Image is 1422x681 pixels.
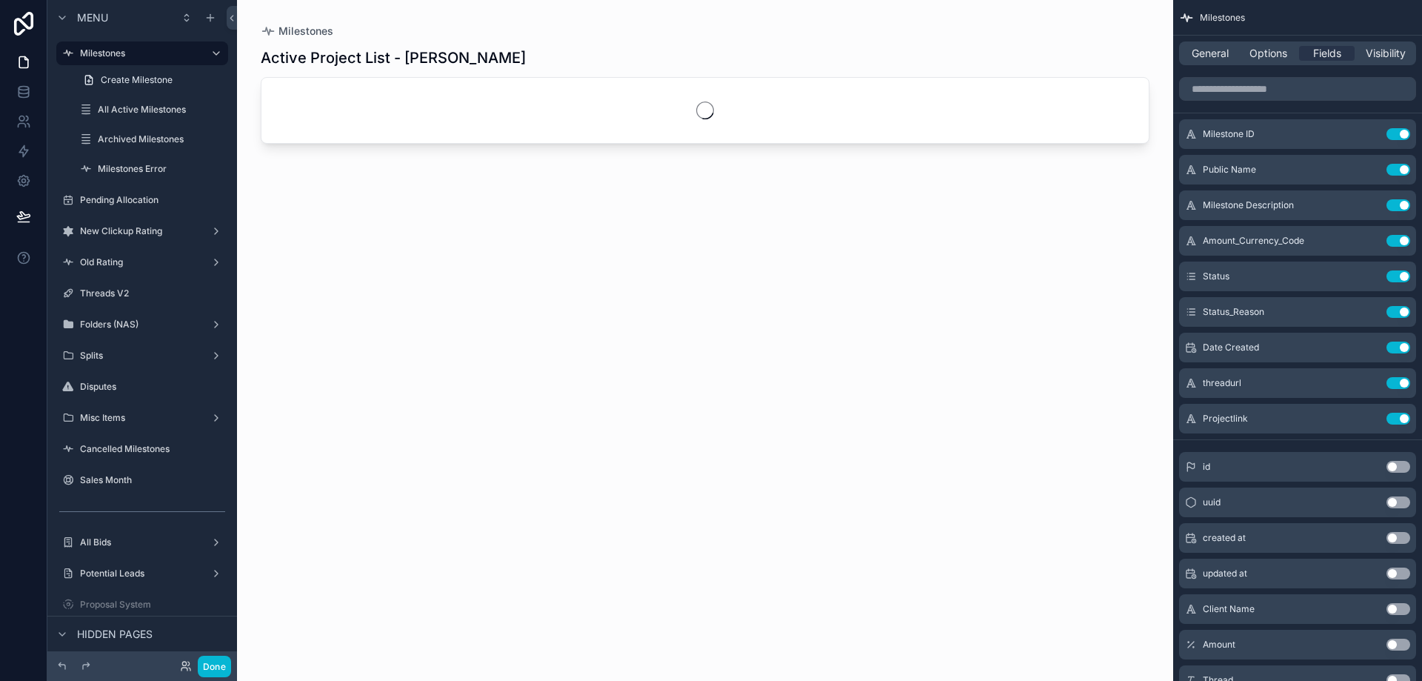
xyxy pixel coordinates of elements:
[56,313,228,336] a: Folders (NAS)
[56,375,228,399] a: Disputes
[56,531,228,554] a: All Bids
[56,562,228,585] a: Potential Leads
[80,225,204,237] label: New Clickup Rating
[80,412,204,424] label: Misc Items
[80,599,225,611] label: Proposal System
[56,468,228,492] a: Sales Month
[56,219,228,243] a: New Clickup Rating
[1203,639,1235,651] span: Amount
[98,133,225,145] label: Archived Milestones
[80,288,225,299] label: Threads V2
[56,188,228,212] a: Pending Allocation
[1200,12,1245,24] span: Milestones
[1203,377,1241,389] span: threadurl
[56,250,228,274] a: Old Rating
[80,47,198,59] label: Milestones
[1313,46,1341,61] span: Fields
[56,282,228,305] a: Threads V2
[56,406,228,430] a: Misc Items
[80,537,204,548] label: All Bids
[1203,532,1246,544] span: created at
[77,10,108,25] span: Menu
[1203,128,1255,140] span: Milestone ID
[1203,603,1255,615] span: Client Name
[77,627,153,642] span: Hidden pages
[1203,496,1221,508] span: uuid
[98,163,225,175] label: Milestones Error
[1249,46,1287,61] span: Options
[1203,461,1210,473] span: id
[198,656,231,677] button: Done
[1203,342,1259,353] span: Date Created
[1192,46,1229,61] span: General
[1203,568,1247,579] span: updated at
[1203,164,1256,176] span: Public Name
[1203,235,1304,247] span: Amount_Currency_Code
[56,344,228,368] a: Splits
[80,568,204,579] label: Potential Leads
[1203,413,1248,425] span: Projectlink
[98,104,225,116] label: All Active Milestones
[80,474,225,486] label: Sales Month
[56,41,228,65] a: Milestones
[1203,270,1229,282] span: Status
[56,593,228,617] a: Proposal System
[80,194,225,206] label: Pending Allocation
[80,350,204,362] label: Splits
[74,127,228,151] a: Archived Milestones
[80,381,225,393] label: Disputes
[1203,199,1294,211] span: Milestone Description
[101,74,173,86] span: Create Milestone
[74,98,228,122] a: All Active Milestones
[80,443,225,455] label: Cancelled Milestones
[74,157,228,181] a: Milestones Error
[1203,306,1264,318] span: Status_Reason
[1366,46,1406,61] span: Visibility
[74,68,228,92] a: Create Milestone
[80,319,204,330] label: Folders (NAS)
[56,437,228,461] a: Cancelled Milestones
[80,256,204,268] label: Old Rating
